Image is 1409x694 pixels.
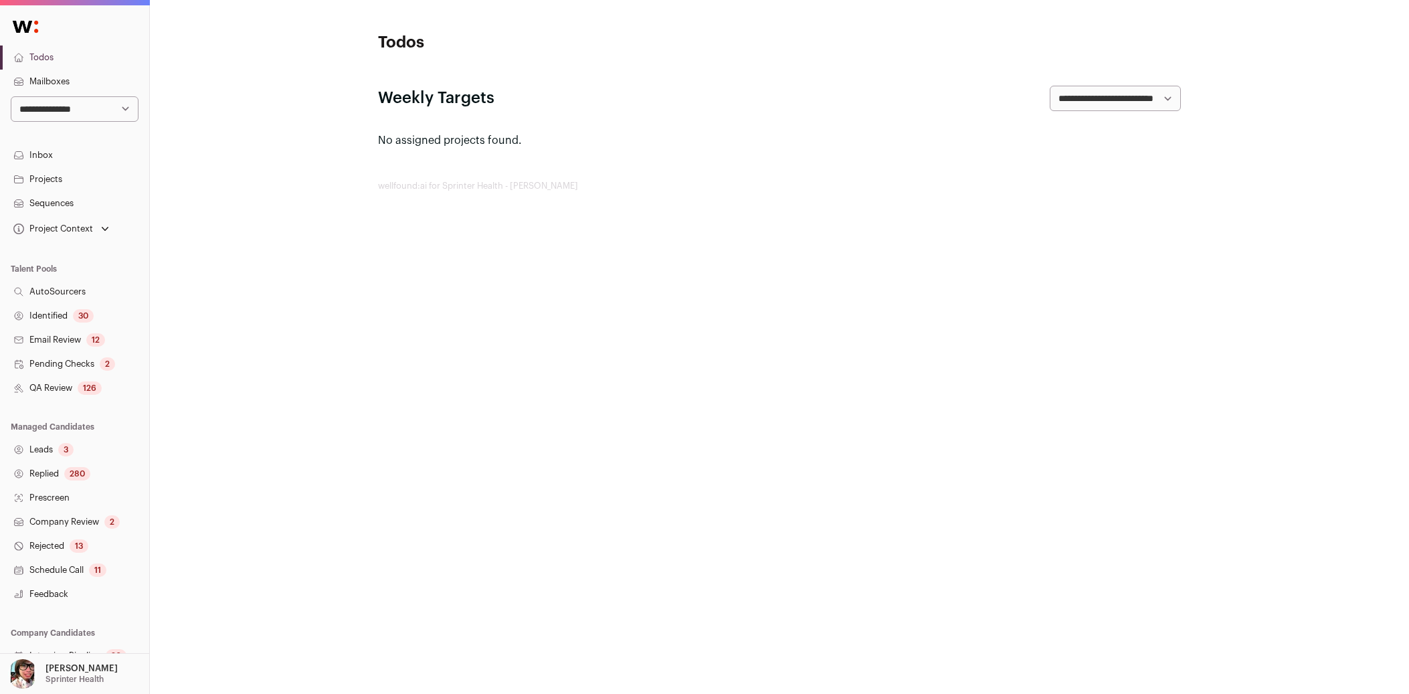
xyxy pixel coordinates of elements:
[378,133,1181,149] p: No assigned projects found.
[106,649,126,663] div: 26
[64,467,90,481] div: 280
[11,220,112,238] button: Open dropdown
[58,443,74,456] div: 3
[378,88,494,109] h2: Weekly Targets
[104,515,120,529] div: 2
[89,563,106,577] div: 11
[378,181,1181,191] footer: wellfound:ai for Sprinter Health - [PERSON_NAME]
[8,659,37,689] img: 14759586-medium_jpg
[378,32,646,54] h1: Todos
[78,381,102,395] div: 126
[5,659,120,689] button: Open dropdown
[45,674,104,685] p: Sprinter Health
[11,224,93,234] div: Project Context
[70,539,88,553] div: 13
[100,357,115,371] div: 2
[86,333,105,347] div: 12
[73,309,94,323] div: 30
[45,663,118,674] p: [PERSON_NAME]
[5,13,45,40] img: Wellfound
